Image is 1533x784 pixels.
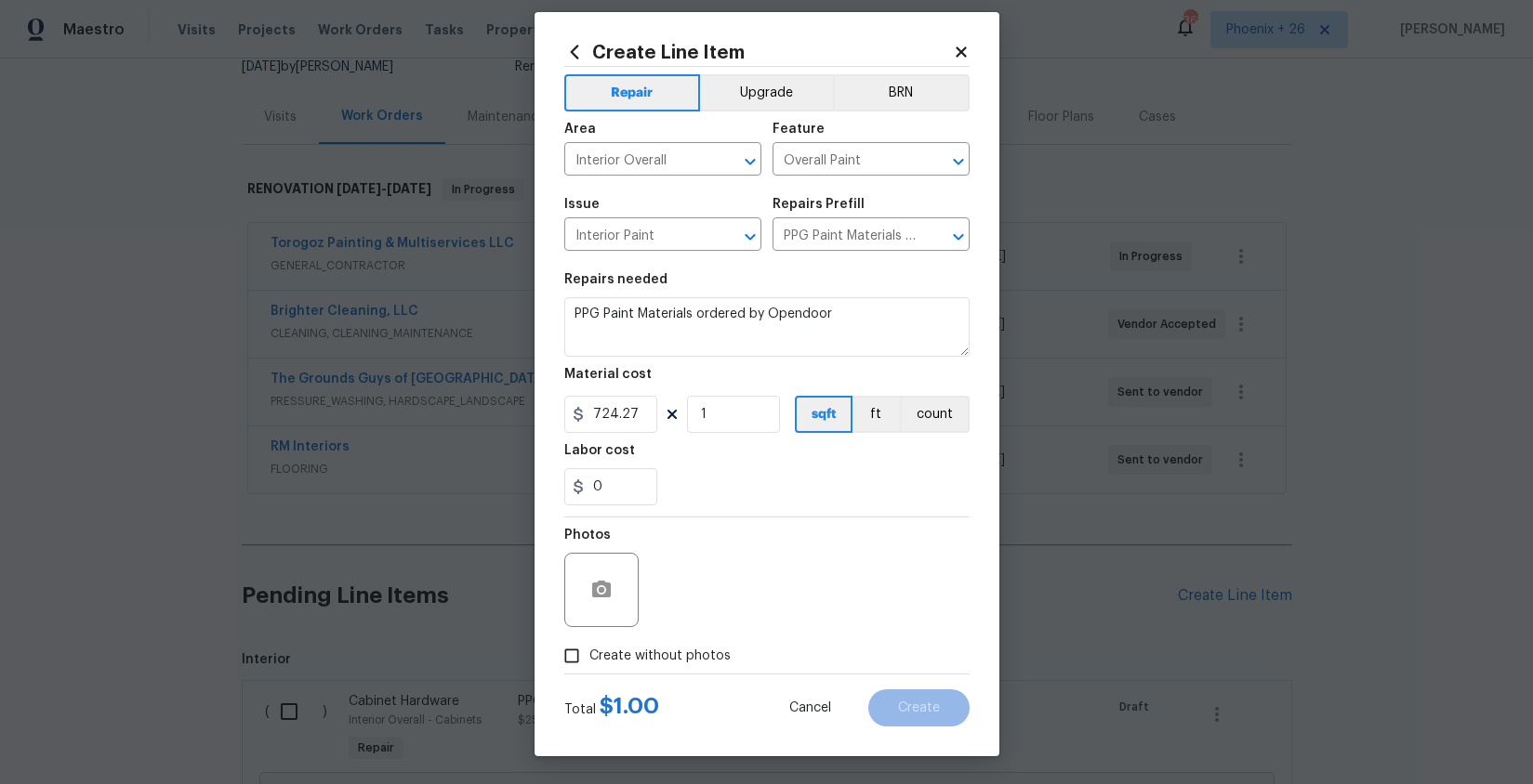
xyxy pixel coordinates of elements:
span: Create [898,701,940,715]
h5: Repairs needed [564,273,667,286]
span: $ 1.00 [600,695,659,717]
h5: Area [564,123,596,136]
button: BRN [833,74,970,111]
button: Repair [564,74,701,111]
h5: Feature [773,123,825,136]
h5: Repairs Prefill [773,198,865,211]
h5: Issue [564,198,600,211]
button: count [900,396,970,433]
button: Open [737,224,763,250]
button: sqft [795,396,852,433]
span: Cancel [789,701,831,715]
button: Create [868,689,970,726]
h5: Labor cost [564,444,635,457]
button: Open [945,149,971,175]
textarea: PPG Paint Materials ordered by Opendoor [564,297,970,357]
h5: Material cost [564,368,652,381]
div: Total [564,697,659,719]
button: Upgrade [700,74,833,111]
button: Cancel [760,689,861,726]
h2: Create Line Item [564,42,953,62]
span: Create without photos [589,647,731,666]
button: Open [737,149,763,175]
button: Open [945,224,971,250]
button: ft [852,396,900,433]
h5: Photos [564,529,611,542]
